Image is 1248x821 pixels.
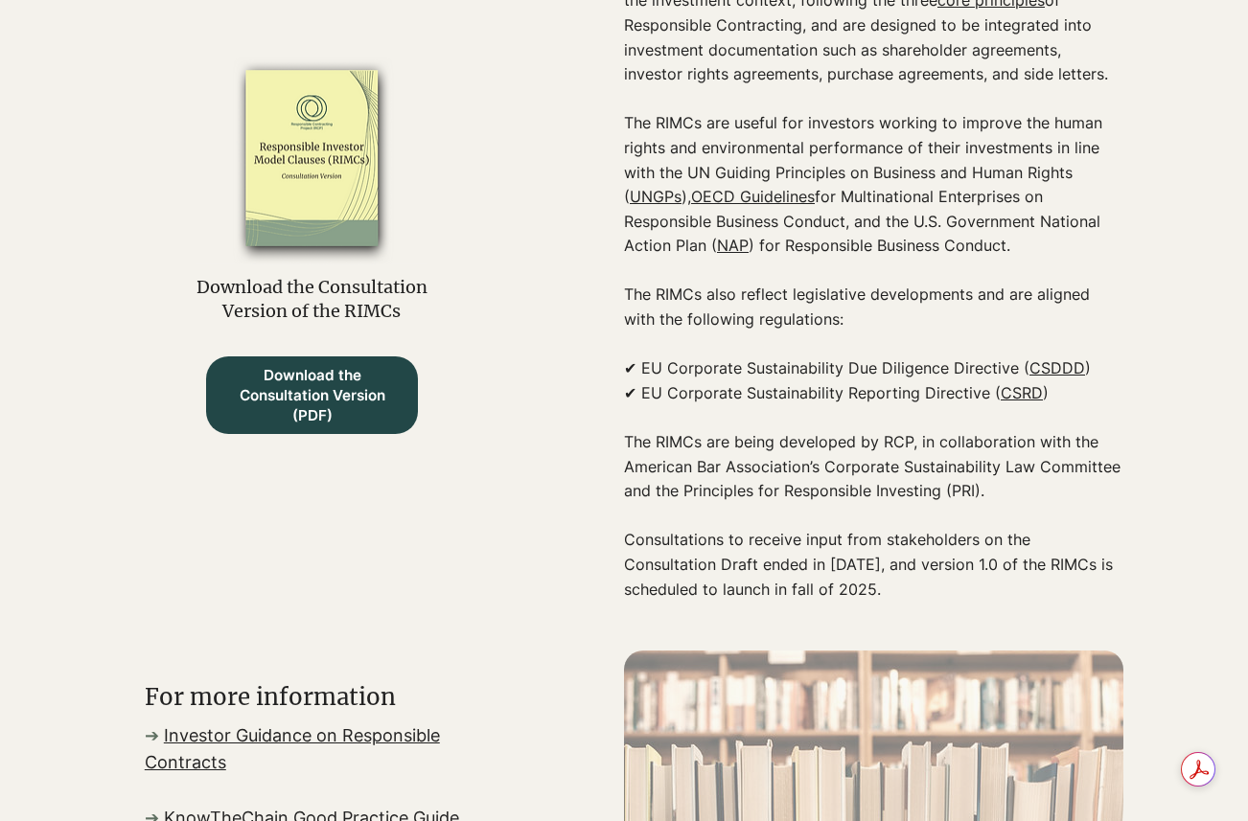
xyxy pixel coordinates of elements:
p: ✔ EU Corporate Sustainability Reporting Directive ( ) [624,381,1123,406]
p: The RIMCs are useful for investors working to improve the human rights and environmental performa... [624,111,1123,259]
p: ✔ EU Corporate Sustainability Due Diligence Directive ( ) [624,356,1123,381]
span: Download the Consultation Version (PDF) [221,365,402,426]
p: The RIMCs are being developed by RCP, in collaboration with the American Bar Association’s Corpor... [624,405,1123,503]
p: ​ [624,259,1123,284]
span: For more information [145,682,396,712]
p: The RIMCs also reflect legislative developments and are aligned with the following regulations: [624,283,1123,356]
p: Consultations to receive input from stakeholders on the Consultation Draft ended in [DATE], and v... [624,528,1123,602]
a: ➔ [145,725,164,745]
a: UNGPs [630,187,682,206]
a: CSDDD [1029,358,1085,377]
a: Download the Consultation Version (PDF) [206,356,418,434]
a: CSRD [1001,383,1043,402]
a: NAP [717,236,749,255]
a: Investor Guidance on Responsible Contracts [145,725,440,773]
span: ➔ [145,725,159,745]
a: OECD Guidelines [691,187,815,206]
p: Download the Consultation Version of the RIMCs [179,275,444,323]
img: RIMCS_edited.png [196,54,427,263]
